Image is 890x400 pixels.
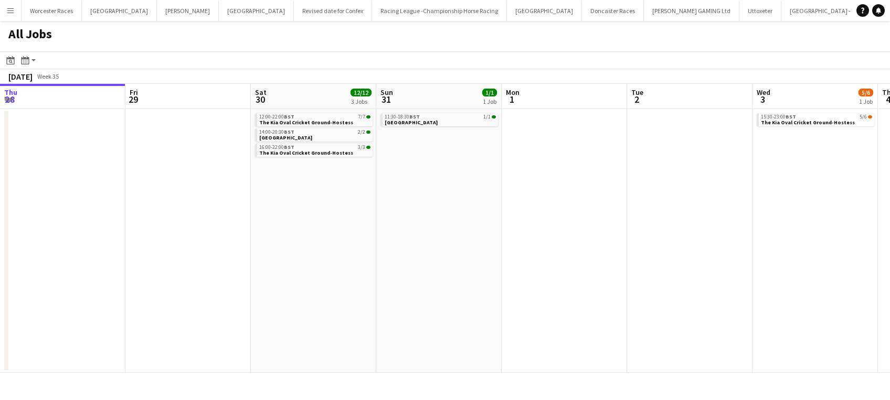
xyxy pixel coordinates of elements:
[4,88,17,97] span: Thu
[259,149,353,156] span: The Kia Oval Cricket Ground-Hostess
[259,129,294,135] span: 14:00-20:30
[3,93,17,105] span: 28
[483,114,491,120] span: 1/1
[868,115,872,118] span: 5/6
[761,119,855,126] span: The Kia Oval Cricket Ground-Hostess
[761,114,796,120] span: 15:30-23:00
[582,1,644,21] button: Doncaster Races
[385,113,496,125] a: 11:30-18:30BST1/1[GEOGRAPHIC_DATA]
[259,114,294,120] span: 12:00-22:00
[255,88,267,97] span: Sat
[284,113,294,120] span: BST
[860,114,867,120] span: 5/6
[379,93,393,105] span: 31
[358,129,365,135] span: 2/2
[482,89,497,96] span: 1/1
[351,89,372,96] span: 12/12
[492,115,496,118] span: 1/1
[358,114,365,120] span: 7/7
[859,98,873,105] div: 1 Job
[757,113,874,128] div: 15:30-23:00BST5/6The Kia Oval Cricket Ground-Hostess
[157,1,219,21] button: [PERSON_NAME]
[130,88,138,97] span: Fri
[366,146,370,149] span: 3/3
[284,128,294,135] span: BST
[82,1,157,21] button: [GEOGRAPHIC_DATA]
[259,134,312,141] span: Lingfield Park Racecourse
[351,98,371,105] div: 3 Jobs
[259,145,294,150] span: 16:00-22:00
[483,98,496,105] div: 1 Job
[366,115,370,118] span: 7/7
[358,145,365,150] span: 3/3
[259,128,370,140] a: 14:00-20:30BST2/2[GEOGRAPHIC_DATA]
[504,93,520,105] span: 1
[128,93,138,105] span: 29
[35,72,61,80] span: Week 35
[253,93,267,105] span: 30
[259,119,353,126] span: The Kia Oval Cricket Ground-Hostess
[507,1,582,21] button: [GEOGRAPHIC_DATA]
[859,89,873,96] span: 5/6
[644,1,739,21] button: [PERSON_NAME] GAMING Ltd
[259,113,370,125] a: 12:00-22:00BST7/7The Kia Oval Cricket Ground-Hostess
[409,113,420,120] span: BST
[739,1,781,21] button: Uttoxeter
[219,1,294,21] button: [GEOGRAPHIC_DATA]
[294,1,372,21] button: Revised date for Confex
[630,93,643,105] span: 2
[380,88,393,97] span: Sun
[255,113,373,128] div: 12:00-22:00BST7/7The Kia Oval Cricket Ground-Hostess
[385,114,420,120] span: 11:30-18:30
[380,113,498,128] div: 11:30-18:30BST1/1[GEOGRAPHIC_DATA]
[255,144,373,159] div: 16:00-22:00BST3/3The Kia Oval Cricket Ground-Hostess
[372,1,507,21] button: Racing League -Championship Horse Racing
[255,128,373,144] div: 14:00-20:30BST2/2[GEOGRAPHIC_DATA]
[8,71,33,82] div: [DATE]
[284,144,294,150] span: BST
[506,88,520,97] span: Mon
[757,88,770,97] span: Wed
[259,144,370,156] a: 16:00-22:00BST3/3The Kia Oval Cricket Ground-Hostess
[755,93,770,105] span: 3
[22,1,82,21] button: Worcester Races
[761,113,872,125] a: 15:30-23:00BST5/6The Kia Oval Cricket Ground-Hostess
[385,119,438,126] span: Worcester Racecourse
[366,131,370,134] span: 2/2
[786,113,796,120] span: BST
[631,88,643,97] span: Tue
